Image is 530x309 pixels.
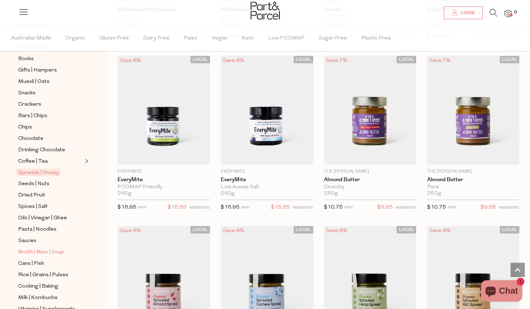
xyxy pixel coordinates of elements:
[18,282,83,291] a: Cooking | Baking
[168,203,187,212] span: $15.65
[221,56,313,165] img: EveryMite
[18,202,83,211] a: Spices | Salt
[18,89,83,98] a: Snacks
[481,203,496,212] span: $9.95
[324,168,416,175] p: The [PERSON_NAME]
[397,56,416,63] span: LOCAL
[18,66,83,75] a: Gifts | Hampers
[18,146,83,154] a: Drinking Chocolate
[427,226,452,236] div: Save 8%
[18,294,57,302] span: Milk | Kombucha
[361,26,391,51] span: Plastic Free
[18,214,67,222] span: Oils | Vinegar | Ghee
[18,191,45,200] span: Dried Fruit
[447,206,456,210] small: RRP
[18,77,83,86] a: Muesli | Oats
[190,226,210,234] span: LOCAL
[117,205,136,210] span: $16.95
[18,89,36,98] span: Snacks
[251,2,280,20] img: Part&Parcel
[18,214,83,222] a: Oils | Vinegar | Ghee
[271,203,290,212] span: $15.65
[345,206,353,210] small: RRP
[500,226,519,234] span: LOCAL
[18,248,64,257] span: Broth | Miso | Soup
[427,184,519,190] div: Pure
[18,203,48,211] span: Spices | Salt
[190,56,210,63] span: LOCAL
[18,225,83,234] a: Pasta | Noodles
[241,206,250,210] small: RRP
[427,205,446,210] span: $10.75
[221,177,313,183] a: EveryMite
[221,190,235,197] span: 240g
[18,237,36,245] span: Sauces
[18,112,47,120] span: Bars | Chips
[294,226,313,234] span: LOCAL
[427,56,452,66] div: Save 7%
[319,26,347,51] span: Sugar Free
[18,271,83,279] a: Rice | Grains | Pulses
[11,26,51,51] span: Australian Made
[83,157,88,166] button: Expand/Collapse Coffee | Tea
[324,177,416,183] a: Almond Butter
[18,179,83,188] a: Seeds | Nuts
[18,271,68,279] span: Rice | Grains | Pulses
[117,177,210,183] a: EveryMite
[18,134,83,143] a: Chocolate
[18,236,83,245] a: Sauces
[427,168,519,175] p: The [PERSON_NAME]
[117,190,132,197] span: 240g
[377,203,393,212] span: $9.95
[500,56,519,63] span: LOCAL
[459,10,474,16] span: Login
[268,26,304,51] span: Low FODMAP
[18,66,57,75] span: Gifts | Hampers
[18,123,83,132] a: Chips
[242,26,254,51] span: Keto
[18,191,83,200] a: Dried Fruit
[18,259,83,268] a: Cans | Fish
[189,206,210,210] small: MEMBERS
[18,55,34,63] span: Books
[18,123,32,132] span: Chips
[221,168,313,175] p: EveryMite
[18,78,49,86] span: Muesli | Oats
[65,26,85,51] span: Organic
[221,56,246,66] div: Save 8%
[16,169,61,176] span: Spreads | Honey
[444,6,483,19] a: Login
[18,157,83,166] a: Coffee | Tea
[221,226,246,236] div: Save 8%
[117,56,143,66] div: Save 8%
[18,260,44,268] span: Cans | Fish
[324,56,416,165] img: Almond Butter
[143,26,169,51] span: Dairy Free
[294,56,313,63] span: LOCAL
[395,206,416,210] small: MEMBERS
[18,180,49,188] span: Seeds | Nuts
[324,190,338,197] span: 250g
[427,177,519,183] a: Almond Butter
[512,9,519,16] span: 0
[324,184,416,190] div: Crunchy
[18,293,83,302] a: Milk | Kombucha
[212,26,227,51] span: Vegan
[221,205,240,210] span: $16.95
[221,184,313,190] div: Low Aussie Salt
[117,226,143,236] div: Save 8%
[184,26,198,51] span: Paleo
[117,184,210,190] div: FODMAP Friendly
[18,111,83,120] a: Bars | Chips
[18,168,83,177] a: Spreads | Honey
[324,226,350,236] div: Save 8%
[18,54,83,63] a: Books
[293,206,313,210] small: MEMBERS
[18,248,83,257] a: Broth | Miso | Soup
[18,100,83,109] a: Crackers
[18,100,41,109] span: Crackers
[397,226,416,234] span: LOCAL
[18,135,43,143] span: Chocolate
[18,225,57,234] span: Pasta | Noodles
[138,206,146,210] small: RRP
